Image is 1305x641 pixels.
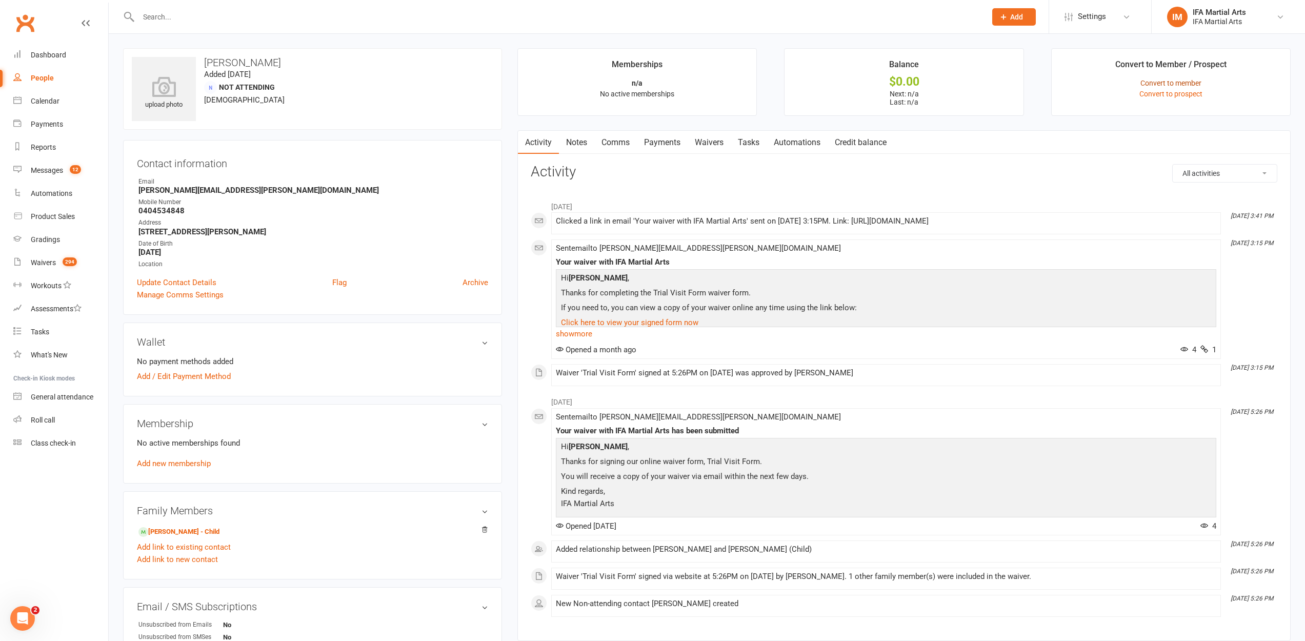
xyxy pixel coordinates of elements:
strong: [PERSON_NAME] [569,442,628,451]
span: Opened [DATE] [556,522,616,531]
div: Gradings [31,235,60,244]
p: Next: n/a Last: n/a [794,90,1014,106]
p: You will receive a copy of your waiver via email within the next few days. [558,470,1214,485]
i: [DATE] 3:41 PM [1231,212,1273,219]
a: Waivers [688,131,731,154]
div: New Non-attending contact [PERSON_NAME] created [556,599,1216,608]
a: Archive [463,276,488,289]
a: Calendar [13,90,108,113]
a: People [13,67,108,90]
div: Mobile Number [138,197,488,207]
a: Workouts [13,274,108,297]
span: 294 [63,257,77,266]
strong: No [223,621,282,629]
span: Add [1010,13,1023,21]
h3: Family Members [137,505,488,516]
a: Tasks [731,131,767,154]
time: Added [DATE] [204,70,251,79]
h3: [PERSON_NAME] [132,57,493,68]
div: IM [1167,7,1188,27]
div: Memberships [612,58,662,76]
a: Click here to view your signed form now [561,318,698,327]
span: Settings [1078,5,1106,28]
a: Assessments [13,297,108,320]
div: Reports [31,143,56,151]
strong: n/a [632,79,643,87]
li: [DATE] [531,196,1277,212]
a: Credit balance [828,131,894,154]
p: Hi , [558,272,1214,287]
div: Waivers [31,258,56,267]
div: What's New [31,351,68,359]
div: Class check-in [31,439,76,447]
a: Automations [13,182,108,205]
div: Email [138,177,488,187]
iframe: Intercom live chat [10,606,35,631]
a: Convert to prospect [1139,90,1202,98]
div: IFA Martial Arts [1193,8,1246,17]
strong: [PERSON_NAME] [569,273,628,283]
a: What's New [13,344,108,367]
div: $0.00 [794,76,1014,87]
a: Convert to member [1140,79,1201,87]
i: [DATE] 5:26 PM [1231,408,1273,415]
a: Comms [594,131,637,154]
i: [DATE] 5:26 PM [1231,595,1273,602]
div: Location [138,259,488,269]
span: 1 [1200,345,1216,354]
a: Product Sales [13,205,108,228]
a: Roll call [13,409,108,432]
span: 12 [70,165,81,174]
button: Add [992,8,1036,26]
div: Added relationship between [PERSON_NAME] and [PERSON_NAME] (Child) [556,545,1216,554]
span: No active memberships [600,90,674,98]
a: Payments [13,113,108,136]
div: People [31,74,54,82]
a: Activity [518,131,559,154]
div: Your waiver with IFA Martial Arts has been submitted [556,427,1216,435]
div: Address [138,218,488,228]
a: Waivers 294 [13,251,108,274]
input: Search... [135,10,979,24]
i: [DATE] 5:26 PM [1231,540,1273,548]
i: [DATE] 5:26 PM [1231,568,1273,575]
div: upload photo [132,76,196,110]
div: Calendar [31,97,59,105]
span: 4 [1180,345,1196,354]
li: [DATE] [531,391,1277,408]
div: Clicked a link in email 'Your waiver with IFA Martial Arts' sent on [DATE] 3:15PM. Link: [URL][DO... [556,217,1216,226]
strong: [PERSON_NAME][EMAIL_ADDRESS][PERSON_NAME][DOMAIN_NAME] [138,186,488,195]
a: Notes [559,131,594,154]
div: Product Sales [31,212,75,221]
h3: Contact information [137,154,488,169]
strong: No [223,633,282,641]
div: Assessments [31,305,82,313]
span: Sent email to [PERSON_NAME][EMAIL_ADDRESS][PERSON_NAME][DOMAIN_NAME] [556,244,841,253]
i: [DATE] 3:15 PM [1231,364,1273,371]
div: Convert to Member / Prospect [1115,58,1227,76]
div: Your waiver with IFA Martial Arts [556,258,1216,267]
i: [DATE] 3:15 PM [1231,239,1273,247]
p: Hi , [558,440,1214,455]
a: Tasks [13,320,108,344]
a: show more [556,327,1216,341]
div: General attendance [31,393,93,401]
a: Gradings [13,228,108,251]
a: Payments [637,131,688,154]
a: Messages 12 [13,159,108,182]
p: Thanks for completing the Trial Visit Form waiver form. [558,287,1214,302]
a: Reports [13,136,108,159]
p: If you need to, you can view a copy of your waiver online any time using the link below: [558,302,1214,316]
div: Messages [31,166,63,174]
span: 2 [31,606,39,614]
div: Roll call [31,416,55,424]
p: Thanks for signing our online waiver form, Trial Visit Form. [558,455,1214,470]
strong: [DATE] [138,248,488,257]
h3: Activity [531,164,1277,180]
div: Waiver 'Trial Visit Form' signed at 5:26PM on [DATE] was approved by [PERSON_NAME] [556,369,1216,377]
div: Tasks [31,328,49,336]
a: Class kiosk mode [13,432,108,455]
strong: [STREET_ADDRESS][PERSON_NAME] [138,227,488,236]
a: Clubworx [12,10,38,36]
h3: Wallet [137,336,488,348]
